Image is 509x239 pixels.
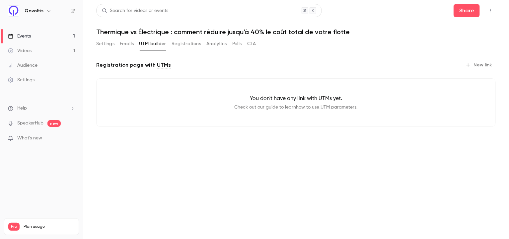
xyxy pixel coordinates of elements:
h6: Qovoltis [25,8,43,14]
div: Settings [8,77,35,83]
div: Events [8,33,31,40]
img: Qovoltis [8,6,19,16]
button: Share [454,4,480,17]
button: Registrations [172,39,201,49]
span: new [47,120,61,127]
div: Audience [8,62,37,69]
div: Search for videos or events [102,7,168,14]
button: UTM builder [139,39,166,49]
h1: Thermique vs Électrique : comment réduire jusqu’à 40% le coût total de votre flotte [96,28,496,36]
li: help-dropdown-opener [8,105,75,112]
button: Analytics [206,39,227,49]
div: Videos [8,47,32,54]
span: Help [17,105,27,112]
span: Pro [8,223,20,231]
button: Emails [120,39,134,49]
p: Check out our guide to learn . [107,104,485,111]
button: Polls [232,39,242,49]
span: What's new [17,135,42,142]
a: SpeakerHub [17,120,43,127]
a: how to use UTM parameters [296,105,357,110]
span: Plan usage [24,224,75,229]
p: You don't have any link with UTMs yet. [107,95,485,103]
button: New link [463,60,496,70]
button: CTA [247,39,256,49]
a: UTMs [157,61,171,69]
p: Registration page with [96,61,171,69]
button: Settings [96,39,114,49]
